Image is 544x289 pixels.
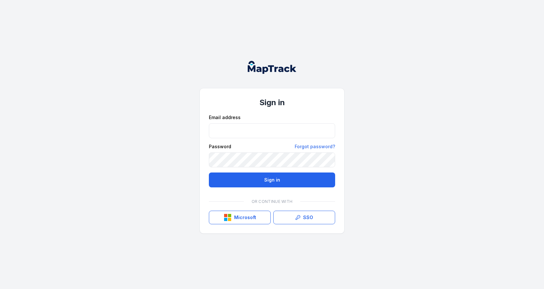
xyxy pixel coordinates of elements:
label: Email address [209,114,241,121]
label: Password [209,143,231,150]
nav: Global [237,61,307,74]
h1: Sign in [209,97,335,108]
button: Sign in [209,172,335,187]
div: Or continue with [209,195,335,208]
button: Microsoft [209,211,271,224]
a: SSO [273,211,335,224]
a: Forgot password? [295,143,335,150]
